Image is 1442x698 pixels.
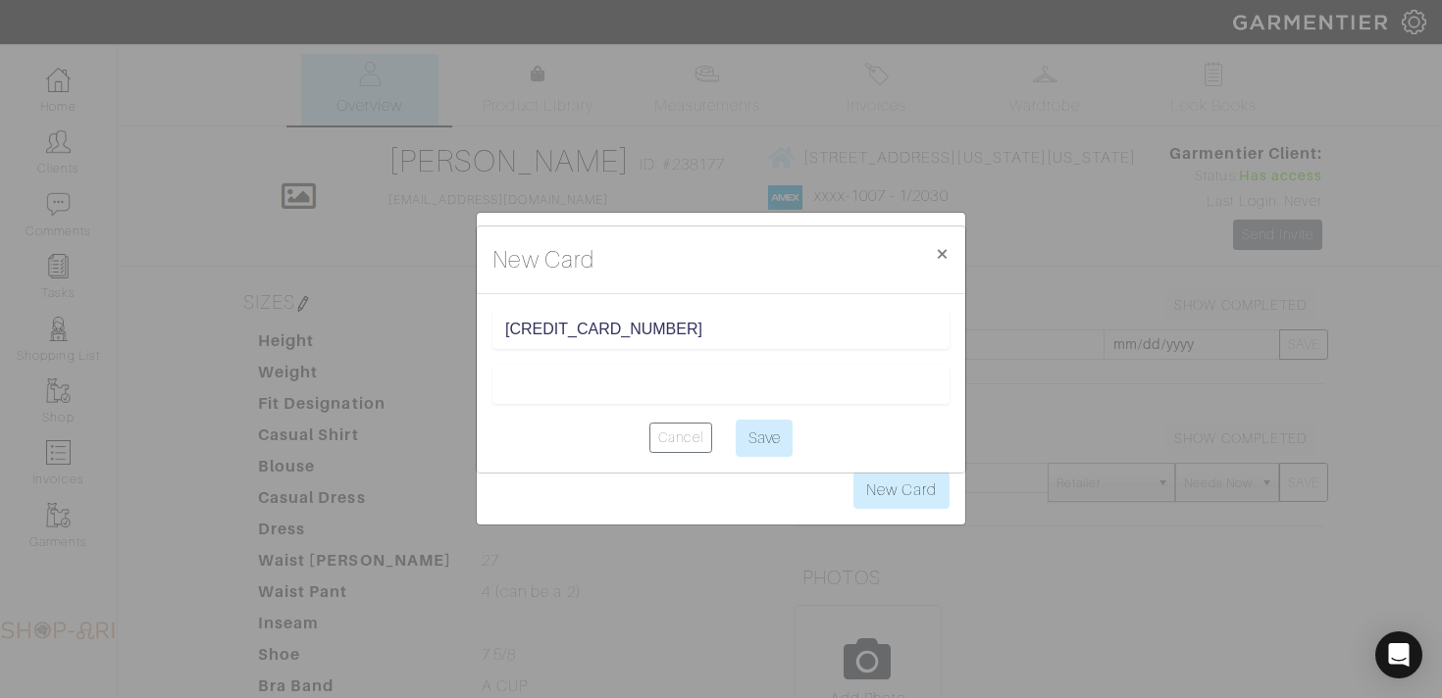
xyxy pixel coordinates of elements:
[935,240,950,267] span: ×
[1375,631,1422,678] div: Open Intercom Messenger
[505,374,937,393] iframe: Secure card payment input frame
[649,423,711,453] a: Cancel
[505,321,937,339] input: Cardholder Name
[492,242,594,277] h4: New Card
[736,420,793,457] input: Save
